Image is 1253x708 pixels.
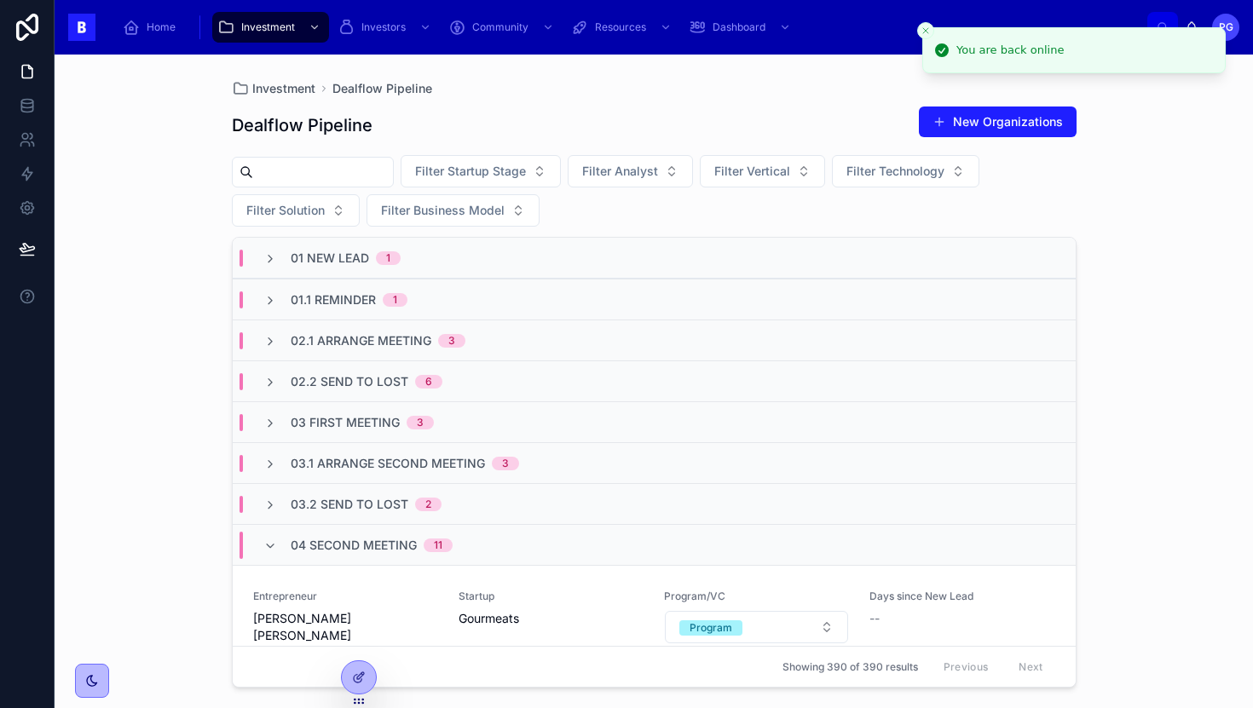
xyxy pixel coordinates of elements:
[417,416,424,429] div: 3
[232,194,360,227] button: Select Button
[332,12,440,43] a: Investors
[459,610,644,627] span: Gourmeats
[700,155,825,187] button: Select Button
[291,373,408,390] span: 02.2 Send To Lost
[1219,20,1233,34] span: PG
[448,334,455,348] div: 3
[253,610,438,644] span: [PERSON_NAME] [PERSON_NAME]
[502,457,509,470] div: 3
[109,9,1147,46] div: scrollable content
[869,590,1054,603] span: Days since New Lead
[212,12,329,43] a: Investment
[956,42,1064,59] div: You are back online
[459,590,644,603] span: Startup
[832,155,979,187] button: Select Button
[443,12,563,43] a: Community
[664,590,849,603] span: Program/VC
[246,202,325,219] span: Filter Solution
[425,375,432,389] div: 6
[568,155,693,187] button: Select Button
[386,251,390,265] div: 1
[846,163,944,180] span: Filter Technology
[595,20,646,34] span: Resources
[291,537,417,554] span: 04 Second Meeting
[684,12,800,43] a: Dashboard
[917,22,934,39] button: Close toast
[332,80,432,97] a: Dealflow Pipeline
[869,610,880,627] span: --
[381,202,505,219] span: Filter Business Model
[393,293,397,307] div: 1
[367,194,540,227] button: Select Button
[714,163,790,180] span: Filter Vertical
[68,14,95,41] img: App logo
[566,12,680,43] a: Resources
[253,590,438,603] span: Entrepreneur
[241,20,295,34] span: Investment
[291,332,431,349] span: 02.1 Arrange Meeting
[361,20,406,34] span: Investors
[713,20,765,34] span: Dashboard
[782,660,918,674] span: Showing 390 of 390 results
[291,414,400,431] span: 03 First Meeting
[291,496,408,513] span: 03.2 Send to Lost
[582,163,658,180] span: Filter Analyst
[401,155,561,187] button: Select Button
[291,250,369,267] span: 01 New Lead
[665,611,848,643] button: Select Button
[147,20,176,34] span: Home
[232,80,315,97] a: Investment
[118,12,188,43] a: Home
[425,498,431,511] div: 2
[690,620,732,636] div: Program
[434,538,442,552] div: 11
[252,80,315,97] span: Investment
[919,106,1077,137] button: New Organizations
[232,113,372,137] h1: Dealflow Pipeline
[291,455,485,472] span: 03.1 Arrange Second Meeting
[472,20,528,34] span: Community
[415,163,526,180] span: Filter Startup Stage
[291,291,376,308] span: 01.1 Reminder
